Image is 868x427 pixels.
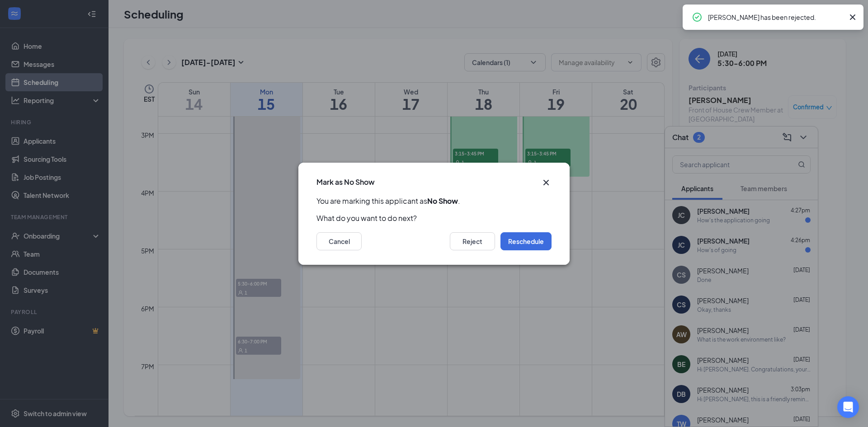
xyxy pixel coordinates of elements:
b: No Show [427,196,458,206]
button: Reschedule [500,232,552,250]
button: Reject [450,232,495,250]
p: You are marking this applicant as . [316,196,552,206]
svg: Cross [541,177,552,188]
h3: Mark as No Show [316,177,375,187]
button: Close [541,177,552,188]
button: Cancel [316,232,362,250]
div: [PERSON_NAME] has been rejected. [708,12,844,23]
div: Open Intercom Messenger [837,396,859,418]
svg: CheckmarkCircle [692,12,703,23]
svg: Cross [847,12,858,23]
p: What do you want to do next? [316,213,552,223]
